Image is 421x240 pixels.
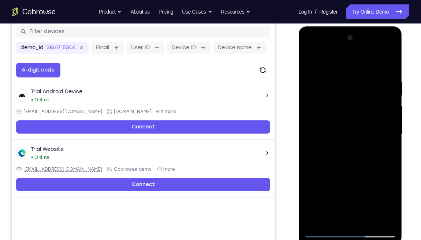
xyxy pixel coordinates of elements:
label: User ID [119,44,138,51]
button: 6-digit code [4,62,49,77]
a: Pricing [159,4,173,19]
a: Log In [298,4,312,19]
div: Trial Website [19,145,52,153]
button: Use Cases [182,4,212,19]
span: +11 more [144,166,163,172]
div: Online [19,154,38,160]
a: Register [320,4,338,19]
a: Connect [4,178,258,191]
a: About us [130,4,149,19]
label: demo_id [9,44,32,51]
a: Try Online Demo [346,4,409,19]
span: android@example.com [12,108,90,114]
label: Email [84,44,97,51]
span: +14 more [144,108,165,114]
div: New devices found. [20,156,21,158]
input: Filter devices... [18,28,254,35]
button: Refresh [244,62,258,77]
span: / [315,7,316,16]
div: Online [19,97,38,102]
h1: Connect [18,4,57,16]
div: Email [4,108,90,114]
div: App [95,166,140,172]
label: Device name [206,44,240,51]
div: Trial Android Device [19,88,71,95]
button: Product [99,4,122,19]
div: App [95,108,140,114]
span: web@example.com [12,166,90,172]
span: Cobrowse demo [102,166,140,172]
button: Resources [221,4,251,19]
label: Device ID [160,44,184,51]
a: Connect [4,120,258,133]
div: New devices found. [20,99,21,100]
a: Go to the home page [12,7,56,16]
span: Cobrowse.io [102,108,140,114]
div: Email [4,166,90,172]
